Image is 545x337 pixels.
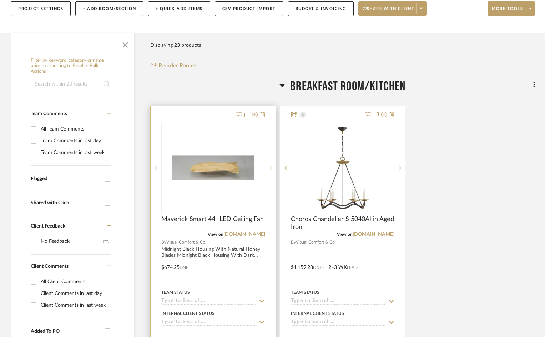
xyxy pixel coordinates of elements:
[488,1,535,16] button: More tools
[291,298,386,305] input: Type to Search…
[290,79,405,94] span: BREAKFAST ROOM/KITCHEN
[31,176,101,182] div: Flagged
[31,77,114,91] input: Search within 23 results
[492,6,523,17] span: More tools
[291,289,319,296] div: Team Status
[31,328,101,335] div: Added To PO
[291,310,344,317] div: Internal Client Status
[161,289,190,296] div: Team Status
[223,232,265,237] a: [DOMAIN_NAME]
[353,232,394,237] a: [DOMAIN_NAME]
[41,123,109,135] div: All Team Comments
[291,239,296,246] span: By
[161,239,166,246] span: By
[118,36,132,51] button: Close
[166,239,206,246] span: Visual Comfort & Co.
[31,224,65,229] span: Client Feedback
[298,123,387,213] img: Choros Chandelier S 5040AI in Aged Iron
[103,236,109,247] div: (22)
[41,135,109,147] div: Team Comments in last day
[41,276,109,287] div: All Client Comments
[363,6,415,17] span: Share with client
[358,1,427,16] button: Share with client
[337,232,353,236] span: View on
[161,298,257,305] input: Type to Search…
[158,61,196,70] span: Reorder Rooms
[161,215,264,223] span: Maverick Smart 44" LED Ceiling Fan
[150,38,201,52] div: Displaying 23 products
[11,1,71,16] button: Project Settings
[215,1,283,16] button: CSV Product Import
[41,300,109,311] div: Client Comments in last week
[31,111,67,116] span: Team Comments
[150,61,196,70] button: Reorder Rooms
[288,1,354,16] button: Budget & Invoicing
[31,264,69,269] span: Client Comments
[291,123,394,213] div: 0
[296,239,336,246] span: Visual Comfort & Co.
[31,58,114,75] h6: Filter by keyword, category or name prior to exporting to Excel or Bulk Actions
[161,310,215,317] div: Internal Client Status
[41,236,103,247] div: No Feedback
[168,123,258,213] img: Maverick Smart 44" LED Ceiling Fan
[291,215,395,231] span: Choros Chandelier S 5040AI in Aged Iron
[291,319,386,326] input: Type to Search…
[41,288,109,299] div: Client Comments in last day
[208,232,223,236] span: View on
[148,1,210,16] button: + Quick Add Items
[162,123,265,213] div: 2
[75,1,143,16] button: + Add Room/Section
[41,147,109,158] div: Team Comments in last week
[31,200,101,206] div: Shared with Client
[161,319,257,326] input: Type to Search…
